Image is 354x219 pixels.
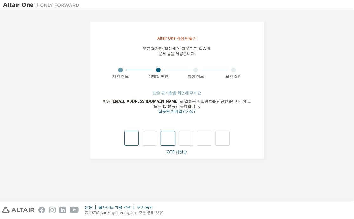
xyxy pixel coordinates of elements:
font: 웹사이트 이용 약관 [98,204,131,210]
font: Altair One 계정 만들기 [157,36,197,41]
font: 방금 [EMAIL_ADDRESS][DOMAIN_NAME] [103,98,179,104]
img: facebook.svg [38,207,45,213]
font: . [199,103,200,109]
img: instagram.svg [49,207,56,213]
font: 받은 편지함을 확인해 주세요 [153,90,201,96]
font: Altair Engineering, Inc. 모든 권리 보유. [97,210,164,215]
font: OTP 재전송 [167,149,187,155]
font: 계정 정보 [188,74,204,79]
font: 이메일 확인 [148,74,168,79]
img: 알타이르 원 [3,2,83,8]
font: 개인 정보 [112,74,129,79]
img: linkedin.svg [59,207,66,213]
font: 문서 등을 제공합니다. [158,51,196,56]
img: altair_logo.svg [2,207,35,213]
img: youtube.svg [70,207,79,213]
font: 로 일회용 비밀번호를 전송했습니다 . 이 코드는 [154,98,251,109]
font: 쿠키 동의 [137,204,153,210]
font: 15 분 [163,103,172,109]
font: 잘못된 이메일인가요? [159,109,196,114]
font: 보안 설정 [225,74,242,79]
font: © [85,210,88,215]
font: 2025 [88,210,97,215]
font: 은둔 [85,204,92,210]
a: 등록 양식으로 돌아가기 [159,109,196,114]
font: 무료 평가판, 라이센스, 다운로드, 학습 및 [143,46,211,51]
font: 동안 유효합니다 [172,103,199,109]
